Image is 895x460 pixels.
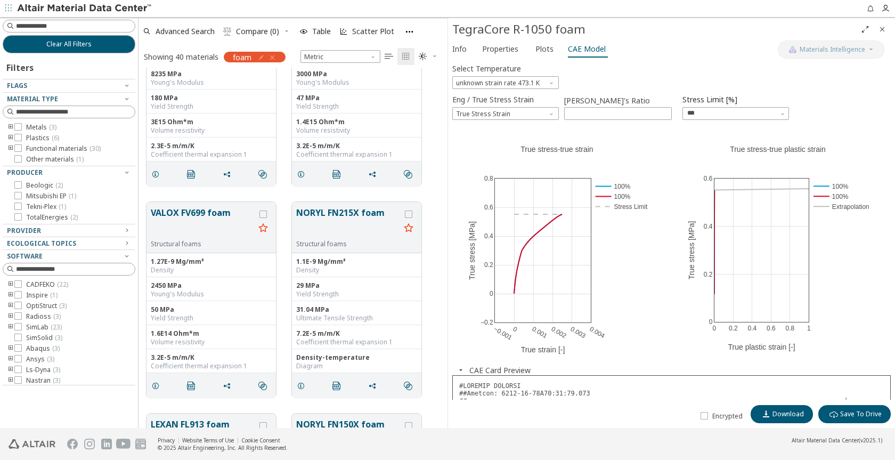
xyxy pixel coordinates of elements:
div: (v2025.1) [792,437,882,444]
div: 7.2E-5 m/m/K [296,329,417,338]
i: toogle group [7,323,14,332]
button: PDF Download [328,375,350,397]
div: Volume resistivity [296,126,417,135]
div: 1.27E-9 Mg/mm³ [151,257,272,266]
span: Materials Intelligence [800,45,865,54]
span: Scatter Plot [352,28,394,35]
div: Select Temperature [452,76,559,89]
span: Other materials [26,155,84,164]
span: Ecological Topics [7,239,76,248]
label: Select Temperature [452,61,521,76]
i:  [419,52,427,61]
div: © 2025 Altair Engineering, Inc. All Rights Reserved. [158,444,288,451]
div: 1.1E-9 Mg/mm³ [296,257,417,266]
span: ( 3 ) [55,333,62,342]
div: Density [296,266,417,275]
span: Clear All Filters [46,40,92,49]
span: Tekni-Plex [26,203,66,211]
button: Provider [3,224,135,237]
span: ( 3 ) [53,312,61,321]
div: 2450 MPa [151,281,272,290]
div: 180 MPa [151,94,272,102]
span: ( 30 ) [89,144,101,153]
div: Density [151,266,272,275]
span: Flags [7,81,27,90]
input: Poisson's Ratio [565,108,671,119]
div: Yield Strength [151,102,272,111]
i:  [829,410,838,418]
span: SimSolid [26,334,62,342]
span: True Stress Strain [452,107,559,120]
span: Software [7,252,43,261]
span: ( 23 ) [51,322,62,332]
i: toogle group [7,144,14,153]
div: Young's Modulus [151,78,272,87]
div: 29 MPa [296,281,417,290]
i: toogle group [7,302,14,310]
div: 1.4E15 Ohm*m [296,118,417,126]
span: CADFEKO [26,280,68,289]
span: ( 3 ) [53,365,60,374]
button: Similar search [399,375,421,397]
span: Inspire [26,291,58,300]
span: Radioss [26,312,61,321]
div: Coefficient thermal expansion 1 [151,150,272,159]
div: Young's Modulus [151,290,272,298]
button: Share [363,164,386,185]
i:  [404,382,412,390]
div: Structural foams [151,240,255,248]
label: Stress Limit [%] [682,92,789,107]
button: NORYL FN150X foam [296,418,400,451]
i: toogle group [7,134,14,142]
div: Volume resistivity [151,338,272,346]
i: toogle group [7,376,14,385]
span: Info [452,41,467,58]
div: Coefficient thermal expansion 1 [296,338,417,346]
button: PDF Download [182,164,205,185]
span: ( 3 ) [52,344,60,353]
span: ( 22 ) [57,280,68,289]
button: PDF Download [328,164,350,185]
span: Compare (0) [236,28,279,35]
span: Advanced Search [156,28,215,35]
div: 3E15 Ohm*m [151,118,272,126]
div: 3000 MPa [296,70,417,78]
button: Close [874,21,891,38]
a: Privacy [158,437,175,444]
span: ( 3 ) [59,301,67,310]
button: Download [751,405,813,423]
div: Yield Strength [296,290,417,298]
i: toogle group [7,280,14,289]
div: 8235 MPa [151,70,272,78]
span: Metals [26,123,56,132]
i: toogle group [7,366,14,374]
a: Website Terms of Use [182,437,234,444]
span: SimLab [26,323,62,332]
span: Functional materials [26,144,101,153]
button: Material Type [3,93,135,106]
span: ( 6 ) [52,133,59,142]
span: Producer [7,168,43,177]
div: TegraCore R-1050 foam [452,21,857,38]
i: toogle group [7,291,14,300]
span: Abaqus [26,344,60,353]
span: Beologic [26,181,63,190]
button: Tile View [397,48,414,65]
span: Download [772,410,804,418]
div: Volume resistivity [151,126,272,135]
div: Eng / True Stress Strain [452,107,559,120]
span: Altair Material Data Center [792,437,859,444]
span: Table [312,28,331,35]
button: VALOX FV699 foam [151,206,255,240]
img: Altair Material Data Center [17,3,153,14]
i: toogle group [7,312,14,321]
button: Ecological Topics [3,237,135,250]
span: Plots [535,41,554,58]
span: ( 3 ) [47,354,54,364]
span: Mitsubishi EP [26,192,76,200]
button: Details [292,164,314,185]
button: Theme [414,48,442,65]
div: 47 MPa [296,94,417,102]
button: Share [218,164,240,185]
div: Showing 40 materials [144,52,218,62]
